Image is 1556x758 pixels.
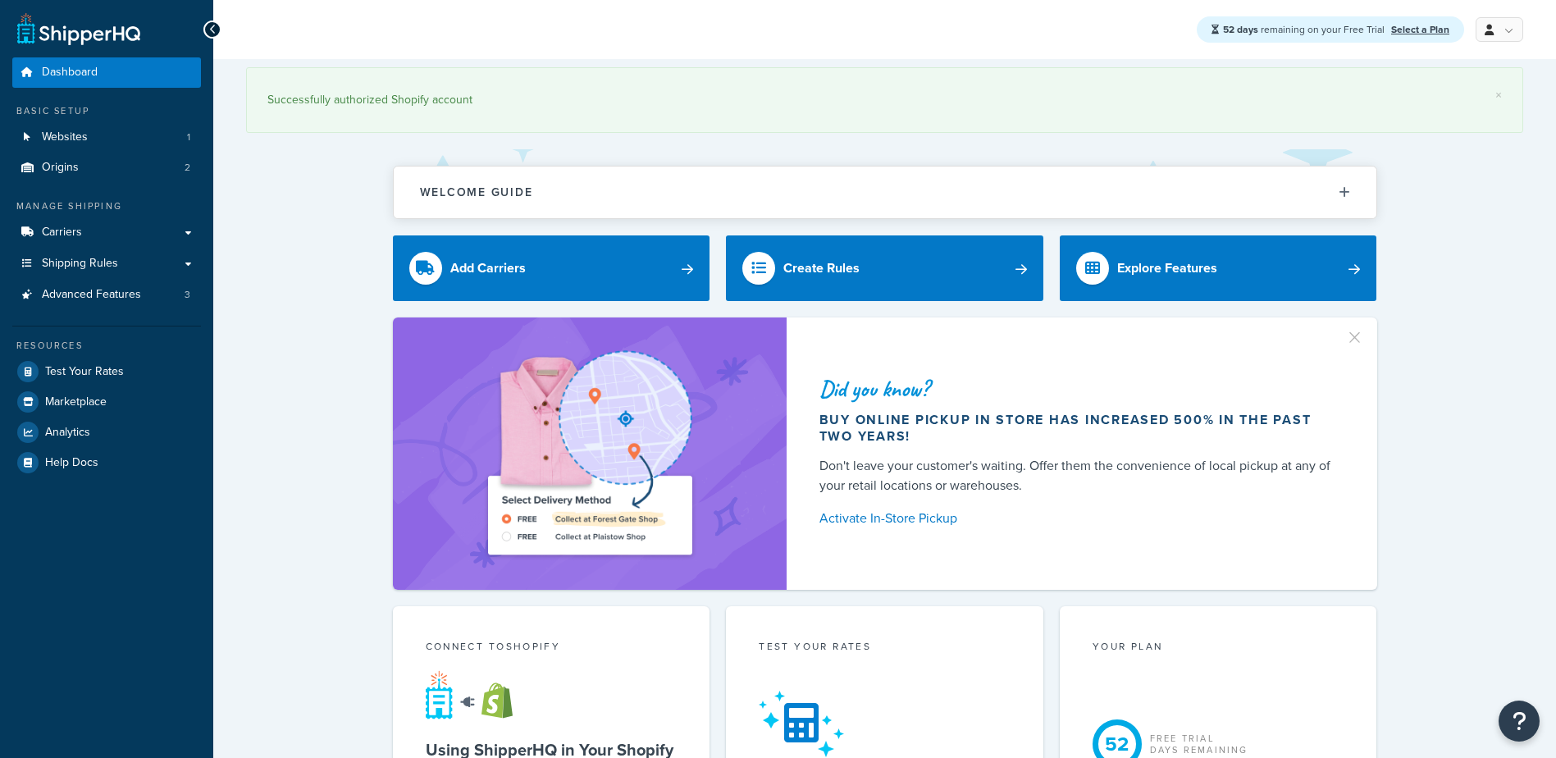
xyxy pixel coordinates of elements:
[185,161,190,175] span: 2
[441,342,738,565] img: ad-shirt-map-b0359fc47e01cab431d101c4b569394f6a03f54285957d908178d52f29eb9668.png
[12,280,201,310] li: Advanced Features
[12,387,201,417] a: Marketplace
[1391,22,1449,37] a: Select a Plan
[1495,89,1502,102] a: ×
[819,412,1338,445] div: Buy online pickup in store has increased 500% in the past two years!
[45,426,90,440] span: Analytics
[726,235,1043,301] a: Create Rules
[185,288,190,302] span: 3
[759,639,1011,658] div: Test your rates
[187,130,190,144] span: 1
[1499,701,1540,742] button: Open Resource Center
[12,249,201,279] a: Shipping Rules
[12,199,201,213] div: Manage Shipping
[42,226,82,240] span: Carriers
[783,257,860,280] div: Create Rules
[12,280,201,310] a: Advanced Features3
[12,339,201,353] div: Resources
[42,66,98,80] span: Dashboard
[819,377,1338,400] div: Did you know?
[12,153,201,183] a: Origins2
[394,167,1376,218] button: Welcome Guide
[1150,733,1248,756] div: Free Trial Days Remaining
[1223,22,1258,37] strong: 52 days
[393,235,710,301] a: Add Carriers
[12,357,201,386] a: Test Your Rates
[450,257,526,280] div: Add Carriers
[42,257,118,271] span: Shipping Rules
[12,104,201,118] div: Basic Setup
[12,122,201,153] a: Websites1
[42,288,141,302] span: Advanced Features
[12,448,201,477] a: Help Docs
[1117,257,1217,280] div: Explore Features
[426,639,678,658] div: Connect to Shopify
[819,507,1338,530] a: Activate In-Store Pickup
[12,217,201,248] a: Carriers
[45,365,124,379] span: Test Your Rates
[426,670,528,719] img: connect-shq-shopify-9b9a8c5a.svg
[1223,22,1387,37] span: remaining on your Free Trial
[12,153,201,183] li: Origins
[267,89,1502,112] div: Successfully authorized Shopify account
[42,161,79,175] span: Origins
[1093,639,1344,658] div: Your Plan
[1060,235,1377,301] a: Explore Features
[420,186,533,199] h2: Welcome Guide
[819,456,1338,495] div: Don't leave your customer's waiting. Offer them the convenience of local pickup at any of your re...
[45,456,98,470] span: Help Docs
[12,57,201,88] a: Dashboard
[12,418,201,447] a: Analytics
[12,122,201,153] li: Websites
[42,130,88,144] span: Websites
[45,395,107,409] span: Marketplace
